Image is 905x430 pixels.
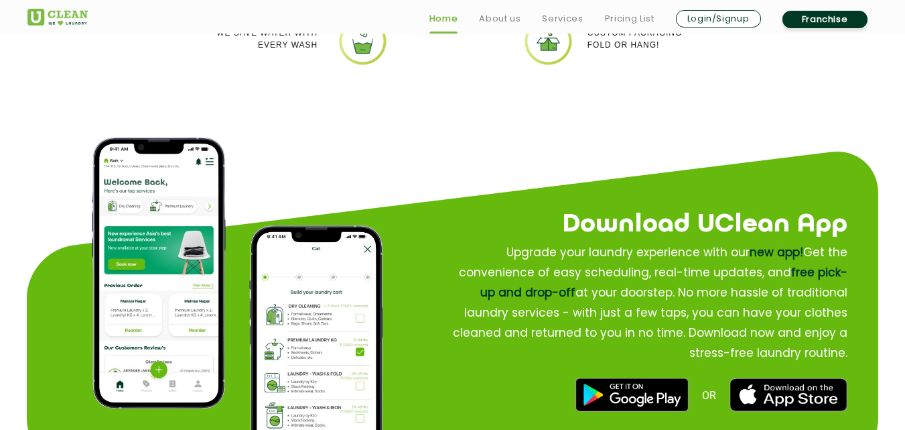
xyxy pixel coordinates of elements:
span: new app! [750,244,803,260]
a: About us [479,11,520,27]
a: Home [429,11,458,27]
img: app home page [92,138,226,409]
a: Login/Signup [676,10,761,28]
a: Services [542,11,583,27]
h2: Download UClean App [400,205,847,245]
img: uclean dry cleaner [523,16,573,66]
img: UClean Laundry and Dry Cleaning [27,9,88,25]
a: Pricing List [605,11,654,27]
p: Upgrade your laundry experience with our Get the convenience of easy scheduling, real-time update... [444,242,847,363]
a: Franchise [782,11,867,28]
span: OR [702,388,716,401]
p: Custom packaging Fold or Hang! [587,27,683,51]
p: We Save Water with every wash [216,27,318,51]
img: best laundry near me [729,378,847,412]
img: best dry cleaners near me [575,378,688,412]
